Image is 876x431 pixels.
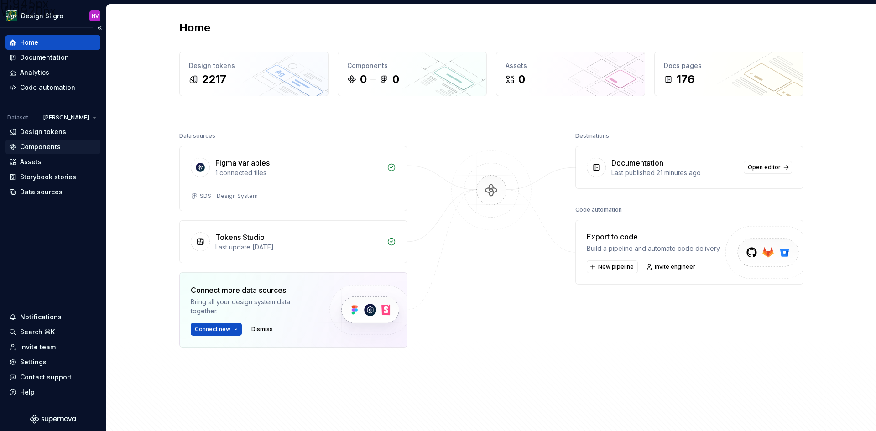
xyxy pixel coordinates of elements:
[7,114,28,121] div: Dataset
[191,285,314,296] div: Connect more data sources
[20,388,35,397] div: Help
[93,21,106,34] button: Collapse sidebar
[5,35,100,50] a: Home
[30,415,76,424] svg: Supernova Logo
[20,38,38,47] div: Home
[575,203,622,216] div: Code automation
[5,65,100,80] a: Analytics
[611,157,663,168] div: Documentation
[518,72,525,87] div: 0
[587,260,638,273] button: New pipeline
[20,68,49,77] div: Analytics
[347,61,477,70] div: Components
[575,130,609,142] div: Destinations
[191,297,314,316] div: Bring all your design system data together.
[247,323,277,336] button: Dismiss
[5,140,100,154] a: Components
[0,0,56,15] div: H:945px W:1920px
[20,157,42,166] div: Assets
[179,52,328,96] a: Design tokens2217
[215,168,381,177] div: 1 connected files
[5,155,100,169] a: Assets
[191,323,242,336] button: Connect new
[360,72,367,87] div: 0
[496,52,645,96] a: Assets0
[195,326,230,333] span: Connect new
[664,61,794,70] div: Docs pages
[5,80,100,95] a: Code automation
[611,168,738,177] div: Last published 21 minutes ago
[215,157,270,168] div: Figma variables
[20,83,75,92] div: Code automation
[179,21,210,35] h2: Home
[20,373,72,382] div: Contact support
[20,142,61,151] div: Components
[20,187,63,197] div: Data sources
[5,185,100,199] a: Data sources
[215,232,265,243] div: Tokens Studio
[20,358,47,367] div: Settings
[5,310,100,324] button: Notifications
[43,114,89,121] span: [PERSON_NAME]
[20,327,55,337] div: Search ⌘K
[92,12,99,20] div: NV
[5,125,100,139] a: Design tokens
[677,72,694,87] div: 176
[587,231,721,242] div: Export to code
[20,53,69,62] div: Documentation
[5,385,100,400] button: Help
[5,370,100,384] button: Contact support
[392,72,399,87] div: 0
[5,340,100,354] a: Invite team
[643,260,699,273] a: Invite engineer
[598,263,634,270] span: New pipeline
[189,61,319,70] div: Design tokens
[5,170,100,184] a: Storybook stories
[251,326,273,333] span: Dismiss
[506,61,636,70] div: Assets
[179,130,215,142] div: Data sources
[744,161,792,174] a: Open editor
[655,263,695,270] span: Invite engineer
[202,72,226,87] div: 2217
[20,343,56,352] div: Invite team
[20,312,62,322] div: Notifications
[654,52,803,96] a: Docs pages176
[5,325,100,339] button: Search ⌘K
[200,192,258,200] div: SDS - Design System
[5,50,100,65] a: Documentation
[39,111,100,124] button: [PERSON_NAME]
[5,355,100,369] a: Settings
[748,164,781,171] span: Open editor
[179,146,407,211] a: Figma variables1 connected filesSDS - Design System
[179,220,407,263] a: Tokens StudioLast update [DATE]
[215,243,381,252] div: Last update [DATE]
[20,127,66,136] div: Design tokens
[20,172,76,182] div: Storybook stories
[587,244,721,253] div: Build a pipeline and automate code delivery.
[338,52,487,96] a: Components00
